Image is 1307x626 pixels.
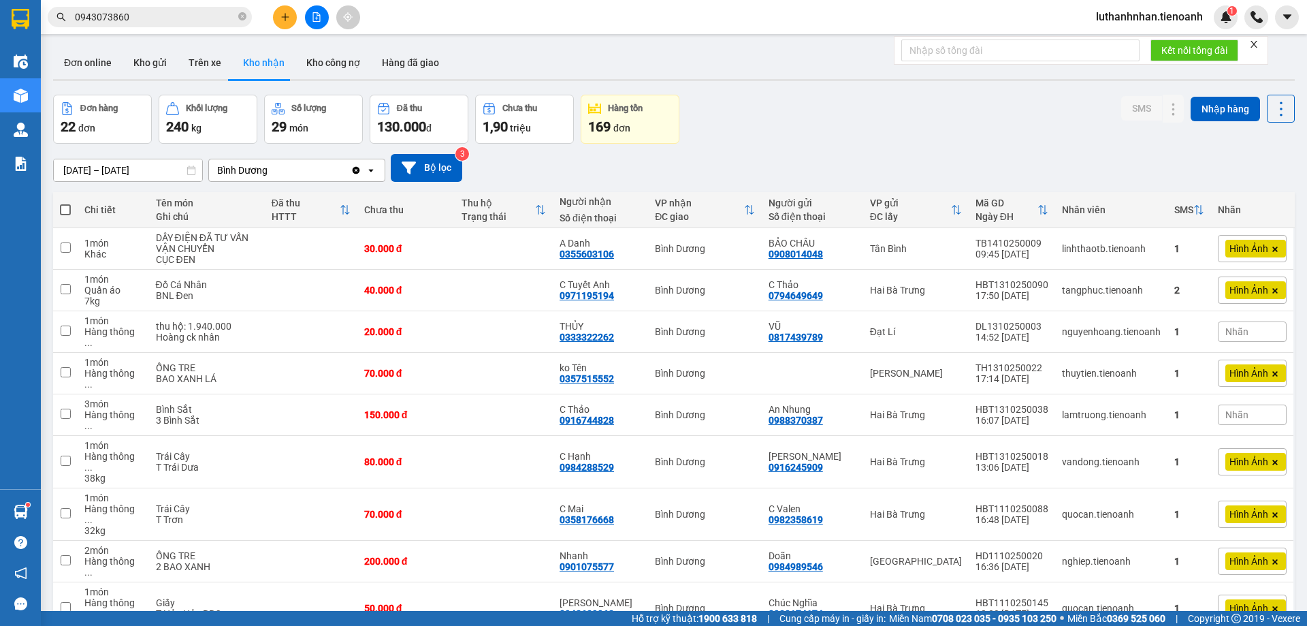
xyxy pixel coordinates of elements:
div: Hồng Nhi [560,597,641,608]
button: Khối lượng240kg [159,95,257,144]
span: món [289,123,308,134]
img: warehouse-icon [14,505,28,519]
div: 18:20 [DATE] [975,608,1048,619]
div: 1 [1174,456,1204,467]
div: CỤC ĐEN [156,254,258,265]
div: 14:52 [DATE] [975,332,1048,343]
div: 16:36 [DATE] [975,561,1048,572]
div: vandong.tienoanh [1062,456,1161,467]
div: 0901075577 [560,561,614,572]
div: Đã thu [397,104,422,113]
div: HBT1310250090 [975,279,1048,290]
div: Hàng tồn [608,104,643,113]
div: DÂY ĐIỆN ĐÃ TƯ VẤN VẬN CHUYỂN [156,232,258,254]
div: 3 Bình Sắt [156,415,258,426]
div: BNL Đen [156,290,258,301]
div: Chúc Nghĩa [769,597,856,608]
div: Bình Sắt [156,404,258,415]
div: HBT1110250145 [975,597,1048,608]
sup: 3 [455,147,469,161]
div: Nhanh [560,550,641,561]
div: C Thảo [769,279,856,290]
div: Số điện thoại [560,213,641,223]
span: Kết nối tổng đài [1161,43,1227,58]
span: Gửi: [75,7,169,22]
div: HTTT [272,211,340,222]
div: 0988370387 [769,415,823,426]
div: 0916245909 [769,462,823,473]
div: Trạng thái [462,211,535,222]
span: 29 [272,119,287,135]
th: Toggle SortBy [455,192,553,228]
div: Hàng thông thường [84,326,142,348]
strong: 1900 633 818 [698,613,757,624]
div: Chưa thu [502,104,537,113]
button: plus [273,5,297,29]
span: Hình Ảnh [1229,284,1268,296]
div: 1 [1174,326,1204,337]
div: C Valen [769,503,856,514]
span: close-circle [238,12,246,20]
span: ... [84,379,93,390]
div: 0817439789 [769,332,823,343]
span: | [1176,611,1178,626]
div: 50.000 đ [364,603,449,614]
sup: 1 [26,503,30,507]
button: Trên xe [178,46,232,79]
div: TB1410250009 [975,238,1048,249]
div: Bình Dương [655,285,754,296]
div: Người nhận [560,196,641,207]
input: Tìm tên, số ĐT hoặc mã đơn [75,10,236,25]
button: Kết nối tổng đài [1150,40,1238,61]
div: Khối lượng [186,104,227,113]
button: Hàng tồn169đơn [581,95,679,144]
img: warehouse-icon [14,54,28,69]
div: 0984989546 [769,561,823,572]
button: Kho nhận [232,46,295,79]
div: thuytien.tienoanh [1062,368,1161,379]
strong: 0708 023 035 - 0935 103 250 [932,613,1056,624]
div: 0982358619 [769,514,823,525]
div: [GEOGRAPHIC_DATA] [870,556,962,567]
div: Hai Bà Trưng [870,409,962,420]
div: 0942639963 [560,608,614,619]
div: Doãn [769,550,856,561]
span: ... [84,337,93,348]
sup: 1 [1227,6,1237,16]
div: 1 [1174,243,1204,254]
div: BẢO CHÂU [769,238,856,249]
span: kg [191,123,201,134]
div: Bình Dương [655,243,754,254]
div: 1 [1174,603,1204,614]
div: Đạt Lí [870,326,962,337]
div: TH1310250022 [975,362,1048,373]
div: 70.000 đ [364,368,449,379]
img: warehouse-icon [14,123,28,137]
div: Đồ Cá Nhân [156,279,258,290]
div: Bình Dương [655,326,754,337]
span: Hình Ảnh [1229,602,1268,614]
div: 70.000 đ [364,509,449,520]
div: THỦY [560,321,641,332]
div: linhthaotb.tienoanh [1062,243,1161,254]
div: Bình Dương [655,456,754,467]
button: Đơn online [53,46,123,79]
div: Hoàng ck nhân [156,332,258,343]
span: 19:21:31 [DATE] [87,64,167,76]
span: copyright [1231,614,1241,623]
div: VP nhận [655,198,743,208]
span: ... [84,567,93,578]
th: Toggle SortBy [265,192,357,228]
input: Selected Bình Dương. [269,163,270,177]
div: 1 món [84,586,142,597]
div: 0794649649 [769,290,823,301]
div: 1 món [84,315,142,326]
span: đơn [78,123,95,134]
div: HBT1310250018 [975,451,1048,462]
div: Tân Bình [870,243,962,254]
div: ỐNG TRE [156,362,258,373]
div: 0938174174 [769,608,823,619]
div: ĐC giao [655,211,743,222]
span: ⚪️ [1060,616,1064,621]
div: lamtruong.tienoanh [1062,409,1161,420]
